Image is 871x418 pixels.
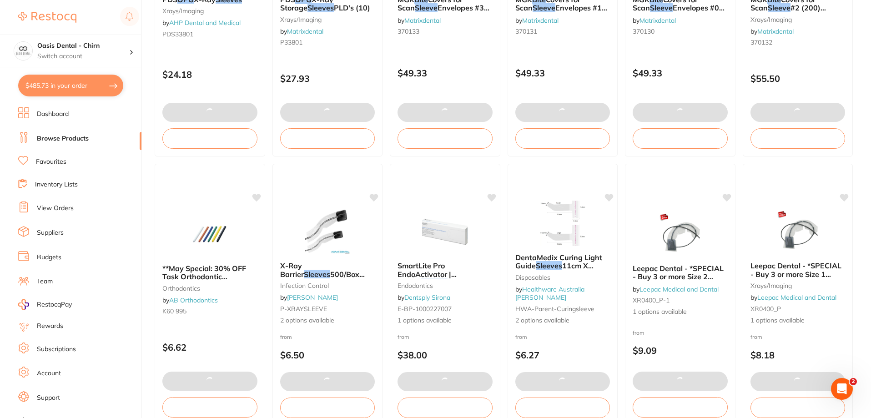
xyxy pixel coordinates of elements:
a: Dashboard [37,110,69,119]
a: Restocq Logo [18,7,76,28]
a: [PERSON_NAME] [287,293,338,302]
a: Account [37,369,61,378]
span: from [750,333,762,340]
a: Budgets [37,253,61,262]
span: 500/Box Various Sizes [280,270,365,287]
a: Dentsply Sirona [404,293,450,302]
p: Switch account [37,52,129,61]
span: by [162,19,241,27]
a: Rewards [37,322,63,331]
p: $49.33 [398,68,493,78]
span: XR0400_P-1 [633,296,670,304]
span: E-BP-1000227007 [398,305,452,313]
span: by [633,16,676,25]
em: Sleeve [650,3,673,12]
span: XR0400_P [750,305,781,313]
a: Leepac Medical and Dental [757,293,836,302]
img: SmartLite Pro EndoActivator | Barrier Sleeves [415,209,474,254]
span: 370131 [515,27,537,35]
small: endodontics [398,282,493,289]
span: from [633,329,644,336]
img: Leepac Dental - *SPECIAL - Buy 3 or more Size 2 $8.90/bag and more* X-Ray Sensor Sleeves - High Q... [650,212,710,257]
span: by [750,27,794,35]
b: **May Special: 30% OFF Task Orthodontic Instruments** TASK INSTRUMENT HANDLE SLEEVE BLACK (PK 2) [162,264,257,281]
span: PDS33801 [162,30,193,38]
a: Matrixdental [522,16,559,25]
span: P-XRAYSLEEVE [280,305,327,313]
p: $24.18 [162,69,257,80]
em: Sleeve [415,3,438,12]
span: RestocqPay [37,300,72,309]
span: PLD's (10) [334,3,370,12]
span: Leepac Dental - *SPECIAL - Buy 3 or more Size 1 $7.90/bag and more* X-Ray Sensor [750,261,841,295]
span: P33801 [280,38,302,46]
a: Healthware Australia [PERSON_NAME] [515,285,584,302]
span: Envelopes #0 (200) 2x3cm [633,3,725,20]
em: Sleeves [421,278,448,287]
a: Matrixdental [639,16,676,25]
small: xrays/imaging [280,16,375,23]
small: xrays/imaging [750,16,846,23]
p: $27.93 [280,73,375,84]
a: Inventory Lists [35,180,78,189]
em: Sleeve [768,3,790,12]
a: Matrixdental [287,27,323,35]
span: by [515,285,584,302]
a: Team [37,277,53,286]
p: $55.50 [750,73,846,84]
a: Leepac Medical and Dental [639,285,719,293]
p: $6.50 [280,350,375,360]
img: X-Ray Barrier Sleeves 500/Box Various Sizes [298,209,357,254]
span: 1 options available [398,316,493,325]
span: 1 options available [750,316,846,325]
small: orthodontics [162,285,257,292]
span: by [280,293,338,302]
span: Envelopes #3 (200) 2.7x5.4cm [398,3,489,20]
p: $49.33 [515,68,610,78]
span: Leepac Dental - *SPECIAL - Buy 3 or more Size 2 $8.90/bag and more* X-Ray Sensor [633,264,724,298]
span: 370132 [750,38,772,46]
em: Sleeves [304,270,330,279]
span: from [398,333,409,340]
span: by [398,293,450,302]
span: SmartLite Pro EndoActivator | Barrier [398,261,457,287]
a: RestocqPay [18,299,72,310]
img: Oasis Dental - Chirn [14,42,32,60]
small: xrays/imaging [162,7,257,15]
span: #2 (200) 3X4cm [750,3,826,20]
span: from [280,333,292,340]
p: $49.33 [633,68,728,78]
span: 2 options available [515,316,610,325]
img: RestocqPay [18,299,29,310]
p: $9.09 [633,345,728,356]
span: from [515,333,527,340]
iframe: Intercom live chat [831,378,853,400]
span: by [515,16,559,25]
a: Support [37,393,60,403]
span: Envelopes #1 (200) 2x4cm [515,3,607,20]
a: AHP Dental and Medical [169,19,241,27]
span: HWA-parent-curingsleeve [515,305,594,313]
img: DentaMedix Curing Light Guide Sleeves 11cm X 7.5cm 200/Box [533,201,592,246]
a: Suppliers [37,228,64,237]
p: $6.62 [162,342,257,353]
b: X-Ray Barrier Sleeves 500/Box Various Sizes [280,262,375,278]
a: Matrixdental [404,16,441,25]
em: Sleeves [307,3,334,12]
span: by [280,27,323,35]
a: Matrixdental [757,27,794,35]
a: AB Orthodontics [169,296,218,304]
button: $485.73 in your order [18,75,123,96]
span: 1 options available [633,307,728,317]
span: K60 995 [162,307,186,315]
a: View Orders [37,204,74,213]
span: by [398,16,441,25]
span: DentaMedix Curing Light Guide [515,253,602,270]
small: xrays/imaging [750,282,846,289]
small: Disposables [515,274,610,281]
span: 2 options available [280,316,375,325]
img: Restocq Logo [18,12,76,23]
a: Browse Products [37,134,89,143]
a: Favourites [36,157,66,166]
span: 370133 [398,27,419,35]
